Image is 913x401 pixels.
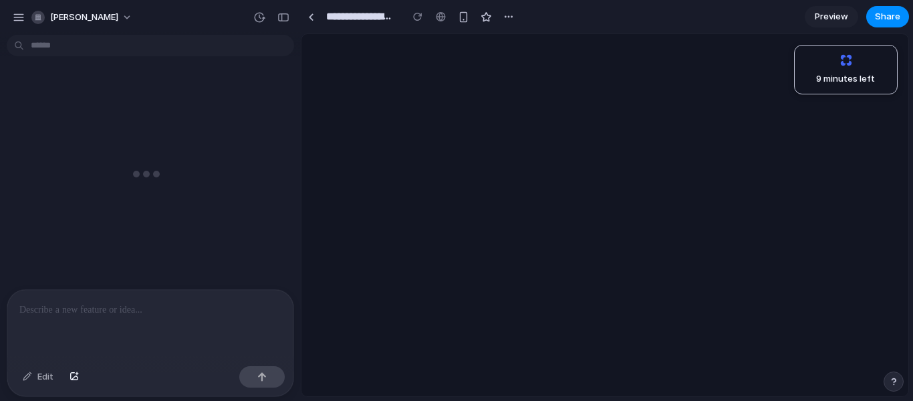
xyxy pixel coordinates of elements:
[866,6,909,27] button: Share
[50,11,118,24] span: [PERSON_NAME]
[26,7,139,28] button: [PERSON_NAME]
[815,10,848,23] span: Preview
[805,6,858,27] a: Preview
[875,10,900,23] span: Share
[806,72,875,86] span: 9 minutes left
